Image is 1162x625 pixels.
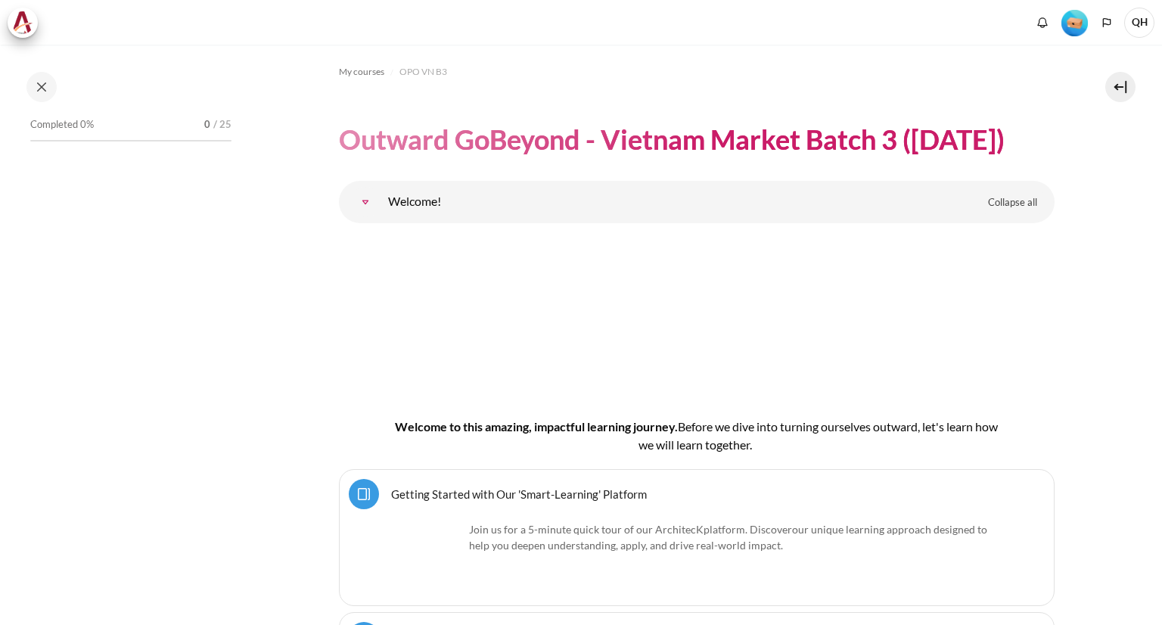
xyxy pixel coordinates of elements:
[399,63,447,81] a: OPO VN B3
[988,195,1037,210] span: Collapse all
[1061,8,1088,36] div: Level #1
[1061,10,1088,36] img: Level #1
[339,122,1005,157] h1: Outward GoBeyond - Vietnam Market Batch 3 ([DATE])
[388,521,464,596] img: platform logo
[339,65,384,79] span: My courses
[1031,11,1054,34] div: Show notification window with no new notifications
[339,60,1055,84] nav: Navigation bar
[388,521,1005,553] p: Join us for a 5-minute quick tour of our ArchitecK platform. Discover
[350,187,381,217] a: Welcome!
[1095,11,1118,34] button: Languages
[1055,8,1094,36] a: Level #1
[1124,8,1154,38] span: QH
[339,63,384,81] a: My courses
[30,117,94,132] span: Completed 0%
[387,418,1006,454] h4: Welcome to this amazing, impactful learning journey.
[12,11,33,34] img: Architeck
[391,487,647,501] a: Getting Started with Our 'Smart-Learning' Platform
[204,117,210,132] span: 0
[1124,8,1154,38] a: User menu
[638,419,998,452] span: efore we dive into turning ourselves outward, let's learn how we will learn together.
[8,8,45,38] a: Architeck Architeck
[213,117,231,132] span: / 25
[399,65,447,79] span: OPO VN B3
[678,419,685,434] span: B
[977,190,1049,216] a: Collapse all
